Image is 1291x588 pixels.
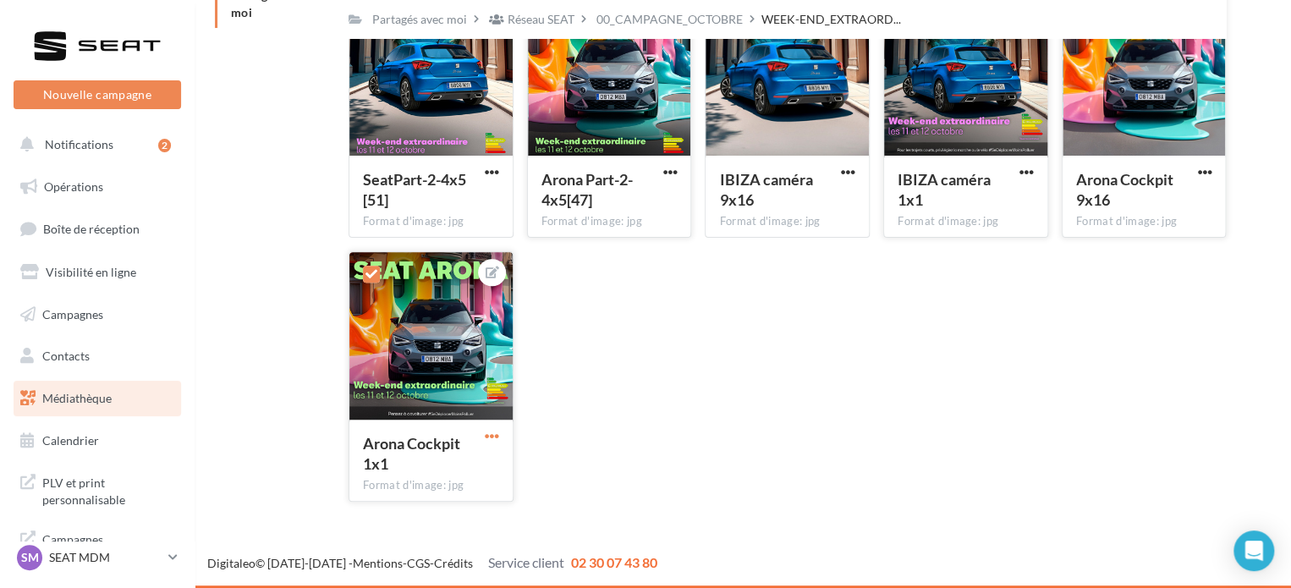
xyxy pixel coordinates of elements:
a: Boîte de réception [10,211,184,247]
div: Open Intercom Messenger [1233,530,1274,571]
div: Réseau SEAT [508,11,574,28]
span: Calendrier [42,433,99,448]
span: SeatPart-2-4x5[51] [363,170,466,209]
span: PLV et print personnalisable [42,471,174,508]
div: Format d'image: jpg [541,214,678,229]
span: Arona Cockpit 1x1 [363,434,460,473]
a: SM SEAT MDM [14,541,181,574]
span: SM [21,549,39,566]
div: Format d'image: jpg [898,214,1034,229]
span: 02 30 07 43 80 [571,554,657,570]
a: Calendrier [10,423,184,459]
span: Notifications [45,137,113,151]
a: Crédits [434,556,473,570]
span: Contacts [42,349,90,363]
a: Contacts [10,338,184,374]
div: 00_CAMPAGNE_OCTOBRE [596,11,743,28]
span: Médiathèque [42,391,112,405]
div: Format d'image: jpg [363,214,499,229]
span: WEEK-END_EXTRAORD... [761,11,901,28]
span: © [DATE]-[DATE] - - - [207,556,657,570]
span: Service client [488,554,564,570]
button: Notifications 2 [10,127,178,162]
a: Campagnes [10,297,184,332]
span: Arona Part-2-4x5[47] [541,170,633,209]
a: Opérations [10,169,184,205]
span: Boîte de réception [43,222,140,236]
a: PLV et print personnalisable [10,464,184,514]
div: Format d'image: jpg [719,214,855,229]
a: Médiathèque [10,381,184,416]
div: Format d'image: jpg [1076,214,1212,229]
button: Nouvelle campagne [14,80,181,109]
span: Opérations [44,179,103,194]
a: Mentions [353,556,403,570]
p: SEAT MDM [49,549,162,566]
span: IBIZA caméra 1x1 [898,170,991,209]
span: Campagnes [42,306,103,321]
div: Format d'image: jpg [363,478,499,493]
div: Partagés avec moi [372,11,467,28]
span: IBIZA caméra 9x16 [719,170,812,209]
span: Arona Cockpit 9x16 [1076,170,1173,209]
a: CGS [407,556,430,570]
div: 2 [158,139,171,152]
span: Campagnes DataOnDemand [42,528,174,564]
a: Digitaleo [207,556,255,570]
a: Campagnes DataOnDemand [10,521,184,571]
span: Visibilité en ligne [46,265,136,279]
a: Visibilité en ligne [10,255,184,290]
